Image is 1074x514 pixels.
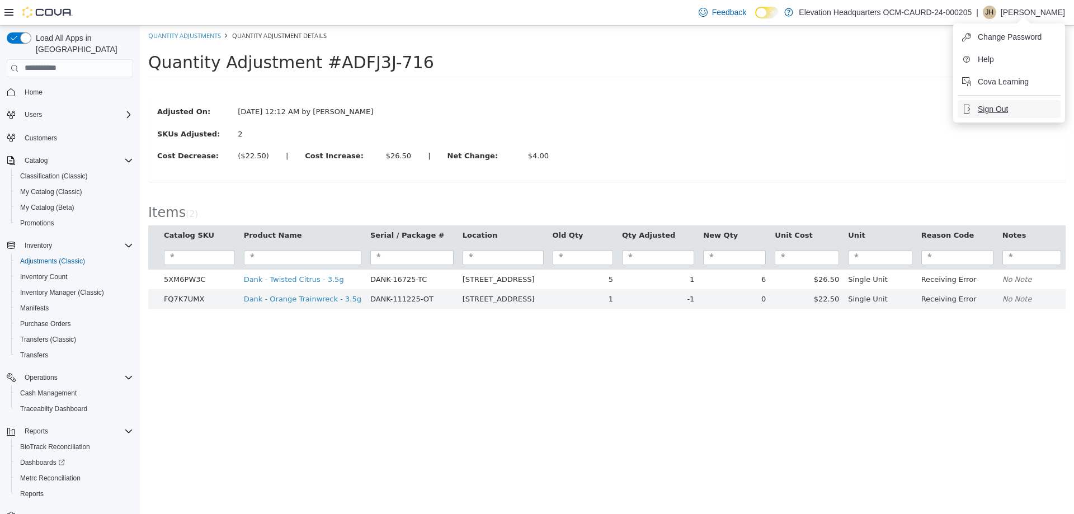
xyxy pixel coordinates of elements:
[20,489,44,498] span: Reports
[20,131,62,145] a: Customers
[20,203,74,212] span: My Catalog (Beta)
[958,28,1061,46] button: Change Password
[20,474,81,483] span: Metrc Reconciliation
[777,263,858,284] td: Receiving Error
[20,154,52,167] button: Catalog
[246,125,272,136] div: $26.50
[630,244,704,264] td: $26.50
[2,107,138,122] button: Users
[9,81,89,92] label: Adjusted On:
[98,103,234,114] div: 2
[16,201,79,214] a: My Catalog (Beta)
[16,487,133,501] span: Reports
[20,239,56,252] button: Inventory
[11,253,138,269] button: Adjustments (Classic)
[25,427,48,436] span: Reports
[2,153,138,168] button: Catalog
[958,50,1061,68] button: Help
[8,179,46,195] span: Items
[694,1,751,23] a: Feedback
[16,386,133,400] span: Cash Management
[24,204,77,215] button: Catalog SKU
[978,31,1042,43] span: Change Password
[16,456,69,469] a: Dashboards
[755,7,779,18] input: Dark Mode
[230,204,307,215] button: Serial / Package #
[16,471,85,485] a: Metrc Reconciliation
[9,125,89,136] label: Cost Decrease:
[20,239,133,252] span: Inventory
[104,204,164,215] button: Product Name
[16,201,133,214] span: My Catalog (Beta)
[11,470,138,486] button: Metrc Reconciliation
[16,317,133,331] span: Purchase Orders
[16,286,109,299] a: Inventory Manager (Classic)
[11,455,138,470] a: Dashboards
[22,7,73,18] img: Cova
[20,154,133,167] span: Catalog
[11,184,138,200] button: My Catalog (Classic)
[25,88,43,97] span: Home
[46,183,58,194] small: ( )
[20,425,133,438] span: Reports
[16,169,92,183] a: Classification (Classic)
[299,125,380,136] label: Net Change:
[11,439,138,455] button: BioTrack Reconciliation
[8,27,294,46] span: Quantity Adjustment #ADFJ3J-716
[2,84,138,100] button: Home
[2,129,138,145] button: Customers
[16,440,95,454] a: BioTrack Reconciliation
[25,156,48,165] span: Catalog
[16,471,133,485] span: Metrc Reconciliation
[20,272,68,281] span: Inventory Count
[16,270,72,284] a: Inventory Count
[16,270,133,284] span: Inventory Count
[20,172,88,181] span: Classification (Classic)
[2,423,138,439] button: Reports
[20,442,90,451] span: BioTrack Reconciliation
[16,440,133,454] span: BioTrack Reconciliation
[20,351,48,360] span: Transfers
[559,244,630,264] td: 6
[863,269,892,277] em: No Note
[20,425,53,438] button: Reports
[16,254,133,268] span: Adjustments (Classic)
[11,401,138,417] button: Traceabilty Dashboard
[16,185,133,199] span: My Catalog (Classic)
[16,185,87,199] a: My Catalog (Classic)
[20,187,82,196] span: My Catalog (Classic)
[978,76,1029,87] span: Cova Learning
[482,204,538,215] button: Qty Adjusted
[20,86,47,99] a: Home
[408,244,478,264] td: 5
[20,458,65,467] span: Dashboards
[31,32,133,55] span: Load All Apps in [GEOGRAPHIC_DATA]
[958,100,1061,118] button: Sign Out
[323,204,360,215] button: Location
[20,85,133,99] span: Home
[25,110,42,119] span: Users
[16,348,133,362] span: Transfers
[20,263,100,284] td: FQ7K7UMX
[138,125,157,136] label: |
[20,244,100,264] td: 5XM6PW3C
[226,244,318,264] td: DANK-16725-TC
[708,204,727,215] button: Unit
[11,215,138,231] button: Promotions
[20,319,71,328] span: Purchase Orders
[9,103,89,114] label: SKUs Adjusted:
[1001,6,1065,19] p: [PERSON_NAME]
[16,348,53,362] a: Transfers
[20,108,133,121] span: Users
[478,244,559,264] td: 1
[11,347,138,363] button: Transfers
[25,134,57,143] span: Customers
[983,6,996,19] div: Jadden Hamilton
[704,244,776,264] td: Single Unit
[20,335,76,344] span: Transfers (Classic)
[559,263,630,284] td: 0
[16,301,53,315] a: Manifests
[20,371,62,384] button: Operations
[11,269,138,285] button: Inventory Count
